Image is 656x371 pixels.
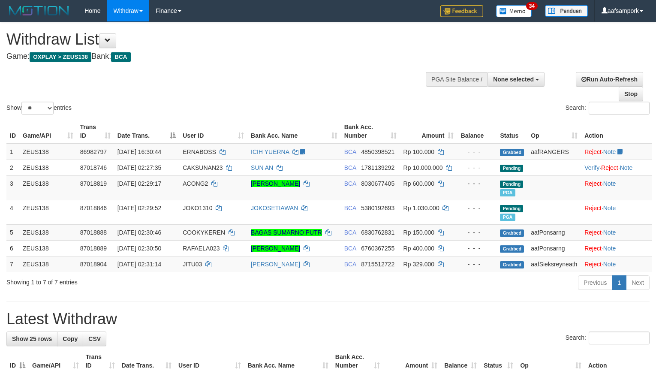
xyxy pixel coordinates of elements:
[251,205,298,211] a: JOKOSETIAWAN
[80,261,107,268] span: 87018904
[341,119,400,144] th: Bank Acc. Number: activate to sort column ascending
[117,229,161,236] span: [DATE] 02:30:46
[80,164,107,171] span: 87018746
[63,335,78,342] span: Copy
[460,179,493,188] div: - - -
[111,52,130,62] span: BCA
[493,76,534,83] span: None selected
[6,175,19,200] td: 3
[6,102,72,115] label: Show entries
[344,245,356,252] span: BCA
[566,102,650,115] label: Search:
[251,148,289,155] a: ICIH YUERNA
[612,275,626,290] a: 1
[500,205,523,212] span: Pending
[251,261,300,268] a: [PERSON_NAME]
[576,72,643,87] a: Run Auto-Refresh
[80,180,107,187] span: 87018819
[603,148,616,155] a: Note
[500,245,524,253] span: Grabbed
[566,332,650,344] label: Search:
[19,240,77,256] td: ZEUS138
[581,175,652,200] td: ·
[183,148,216,155] span: ERNABOSS
[183,245,220,252] span: RAFAELA023
[603,229,616,236] a: Note
[251,164,273,171] a: SUN AN
[460,204,493,212] div: - - -
[6,119,19,144] th: ID
[6,224,19,240] td: 5
[527,224,581,240] td: aafPonsarng
[117,245,161,252] span: [DATE] 02:30:50
[361,229,394,236] span: Copy 6830762831 to clipboard
[6,160,19,175] td: 2
[19,160,77,175] td: ZEUS138
[403,205,439,211] span: Rp 1.030.000
[527,240,581,256] td: aafPonsarng
[12,335,52,342] span: Show 25 rows
[500,165,523,172] span: Pending
[19,200,77,224] td: ZEUS138
[361,148,394,155] span: Copy 4850398521 to clipboard
[361,180,394,187] span: Copy 8030677405 to clipboard
[344,148,356,155] span: BCA
[581,240,652,256] td: ·
[80,205,107,211] span: 87018846
[19,175,77,200] td: ZEUS138
[589,332,650,344] input: Search:
[603,261,616,268] a: Note
[77,119,114,144] th: Trans ID: activate to sort column ascending
[6,332,57,346] a: Show 25 rows
[19,119,77,144] th: Game/API: activate to sort column ascending
[500,181,523,188] span: Pending
[83,332,106,346] a: CSV
[578,275,612,290] a: Previous
[6,4,72,17] img: MOTION_logo.png
[117,205,161,211] span: [DATE] 02:29:52
[80,245,107,252] span: 87018889
[6,200,19,224] td: 4
[6,52,429,61] h4: Game: Bank:
[500,229,524,237] span: Grabbed
[527,119,581,144] th: Op: activate to sort column ascending
[581,160,652,175] td: · ·
[601,164,618,171] a: Reject
[589,102,650,115] input: Search:
[183,205,212,211] span: JOKO1310
[403,180,434,187] span: Rp 600.000
[361,245,394,252] span: Copy 6760367255 to clipboard
[6,311,650,328] h1: Latest Withdraw
[584,164,599,171] a: Verify
[500,261,524,268] span: Grabbed
[457,119,497,144] th: Balance
[6,240,19,256] td: 6
[460,228,493,237] div: - - -
[403,245,434,252] span: Rp 400.000
[6,274,267,287] div: Showing 1 to 7 of 7 entries
[19,224,77,240] td: ZEUS138
[584,229,602,236] a: Reject
[19,256,77,272] td: ZEUS138
[500,189,515,196] span: Marked by aafanarl
[361,261,394,268] span: Copy 8715512722 to clipboard
[584,261,602,268] a: Reject
[581,144,652,160] td: ·
[344,229,356,236] span: BCA
[183,180,208,187] span: ACONG2
[620,164,633,171] a: Note
[603,205,616,211] a: Note
[626,275,650,290] a: Next
[581,224,652,240] td: ·
[581,256,652,272] td: ·
[426,72,487,87] div: PGA Site Balance /
[30,52,91,62] span: OXPLAY > ZEUS138
[619,87,643,101] a: Stop
[603,245,616,252] a: Note
[584,180,602,187] a: Reject
[403,164,443,171] span: Rp 10.000.000
[183,261,202,268] span: JITU03
[500,214,515,221] span: Marked by aafanarl
[183,164,223,171] span: CAKSUNAN23
[6,144,19,160] td: 1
